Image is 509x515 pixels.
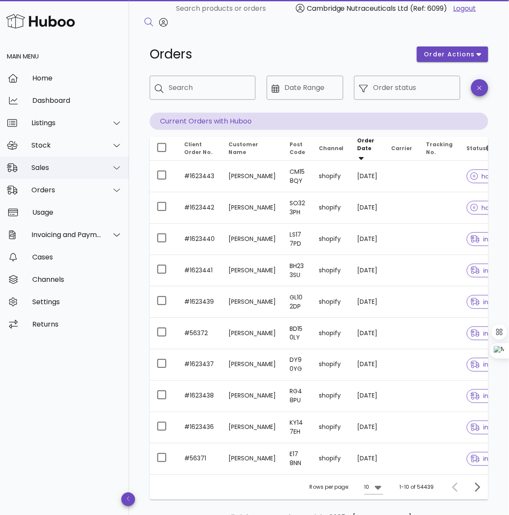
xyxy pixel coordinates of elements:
div: Home [32,74,122,82]
img: Huboo Logo [6,12,75,31]
div: 10 [364,484,370,491]
div: Usage [32,208,122,216]
div: 1-10 of 54439 [400,484,434,491]
td: shopify [312,444,351,475]
td: [DATE] [351,318,385,349]
span: Carrier [392,145,413,152]
td: LS17 7PD [283,224,312,255]
td: shopify [312,287,351,318]
td: shopify [312,412,351,444]
span: Status [467,145,493,152]
td: [PERSON_NAME] [222,161,283,192]
td: [DATE] [351,192,385,224]
td: #1623437 [177,349,222,381]
th: Order Date: Sorted descending. Activate to remove sorting. [351,137,385,161]
span: Tracking No. [426,141,453,156]
td: [DATE] [351,224,385,255]
td: [DATE] [351,349,385,381]
div: Stock [31,141,102,149]
span: hold [471,205,495,211]
h1: Orders [150,46,407,62]
td: [PERSON_NAME] [222,444,283,475]
td: [PERSON_NAME] [222,349,283,381]
td: GL10 2DP [283,287,312,318]
td: [DATE] [351,287,385,318]
span: hold [471,173,495,179]
th: Client Order No. [177,137,222,161]
div: Rows per page: [309,475,383,500]
td: [PERSON_NAME] [222,192,283,224]
td: [DATE] [351,381,385,412]
span: Order Date [358,137,375,152]
a: Logout [453,3,476,14]
div: Invoicing and Payments [31,231,102,239]
div: Dashboard [32,96,122,105]
td: shopify [312,349,351,381]
td: KY14 7EH [283,412,312,444]
td: shopify [312,318,351,349]
span: Post Code [290,141,305,156]
td: #1623443 [177,161,222,192]
span: Cambridge Nutraceuticals Ltd [307,3,408,13]
td: [PERSON_NAME] [222,318,283,349]
td: [PERSON_NAME] [222,287,283,318]
td: [PERSON_NAME] [222,381,283,412]
button: Next page [469,480,485,495]
td: CM15 8QY [283,161,312,192]
td: #56371 [177,444,222,475]
div: Returns [32,320,122,328]
td: [PERSON_NAME] [222,412,283,444]
span: Channel [319,145,344,152]
td: RG4 8PU [283,381,312,412]
td: shopify [312,224,351,255]
div: Sales [31,163,102,172]
td: shopify [312,192,351,224]
th: Channel [312,137,351,161]
span: order actions [424,50,475,59]
div: Channels [32,275,122,284]
p: Current Orders with Huboo [150,113,488,130]
td: SO32 3PH [283,192,312,224]
td: shopify [312,161,351,192]
div: Cases [32,253,122,261]
td: [DATE] [351,412,385,444]
td: [DATE] [351,444,385,475]
td: [DATE] [351,161,385,192]
td: shopify [312,381,351,412]
th: Customer Name [222,137,283,161]
td: #1623442 [177,192,222,224]
span: Customer Name [228,141,258,156]
div: Listings [31,119,102,127]
span: Client Order No. [184,141,213,156]
th: Carrier [385,137,420,161]
td: #1623441 [177,255,222,287]
td: [PERSON_NAME] [222,255,283,287]
button: order actions [417,46,488,62]
td: #1623438 [177,381,222,412]
td: BD15 0LY [283,318,312,349]
td: shopify [312,255,351,287]
th: Post Code [283,137,312,161]
td: [PERSON_NAME] [222,224,283,255]
td: [DATE] [351,255,385,287]
span: (Ref: 6099) [410,3,447,13]
td: BH23 3SU [283,255,312,287]
th: Tracking No. [420,137,460,161]
td: #56372 [177,318,222,349]
td: E17 8NN [283,444,312,475]
div: Orders [31,186,102,194]
div: Settings [32,298,122,306]
td: #1623439 [177,287,222,318]
td: DY9 0YG [283,349,312,381]
td: #1623436 [177,412,222,444]
td: #1623440 [177,224,222,255]
div: 10Rows per page: [364,481,383,494]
